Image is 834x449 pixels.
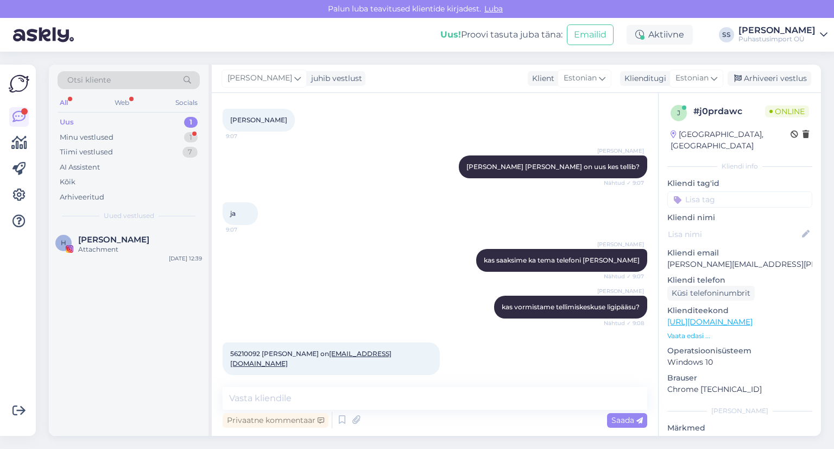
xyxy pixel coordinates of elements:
img: Askly Logo [9,73,29,94]
div: Klienditugi [620,73,666,84]
p: Kliendi nimi [667,212,812,223]
div: Privaatne kommentaar [223,413,328,428]
span: [PERSON_NAME] [230,116,287,124]
div: # j0prdawc [693,105,765,118]
div: SS [719,27,734,42]
div: Kõik [60,177,75,188]
span: Nähtud ✓ 9:07 [603,272,644,280]
p: Operatsioonisüsteem [667,345,812,357]
div: Küsi telefoninumbrit [667,286,755,301]
div: Klient [528,73,554,84]
input: Lisa nimi [668,228,800,240]
p: Märkmed [667,422,812,434]
div: Proovi tasuta juba täna: [440,28,563,41]
div: [GEOGRAPHIC_DATA], [GEOGRAPHIC_DATA] [671,129,791,152]
div: [PERSON_NAME] [667,406,812,416]
div: Socials [173,96,200,110]
span: [PERSON_NAME] [597,240,644,248]
input: Lisa tag [667,191,812,208]
span: kas saaksime ka tema telefoni [PERSON_NAME] [484,256,640,264]
div: [PERSON_NAME] [738,26,816,35]
b: Uus! [440,29,461,40]
div: Arhiveeri vestlus [728,71,811,86]
span: 56210092 [PERSON_NAME] on [230,350,391,367]
span: H [61,239,66,247]
p: Windows 10 [667,357,812,368]
p: Brauser [667,372,812,384]
div: Minu vestlused [60,132,113,143]
span: ja [230,209,236,217]
div: [DATE] 12:39 [169,254,202,263]
div: Attachment [78,245,202,254]
p: [PERSON_NAME][EMAIL_ADDRESS][PERSON_NAME][PERSON_NAME][DOMAIN_NAME] [667,259,812,270]
div: AI Assistent [60,162,100,173]
div: juhib vestlust [307,73,362,84]
span: 9:07 [226,226,267,234]
p: Kliendi telefon [667,275,812,286]
span: Online [765,105,809,117]
a: [URL][DOMAIN_NAME] [667,317,753,327]
div: Uus [60,117,74,128]
span: Luba [481,4,506,14]
span: 9:07 [226,132,267,140]
div: Web [112,96,131,110]
span: j [677,109,680,117]
span: [PERSON_NAME] [228,72,292,84]
p: Chrome [TECHNICAL_ID] [667,384,812,395]
div: 1 [184,117,198,128]
span: 9:09 [226,376,267,384]
div: Arhiveeritud [60,192,104,203]
div: Tiimi vestlused [60,147,113,158]
div: Puhastusimport OÜ [738,35,816,43]
div: 1 [184,132,198,143]
p: Kliendi email [667,247,812,259]
span: Uued vestlused [104,211,154,221]
div: All [58,96,70,110]
span: [PERSON_NAME] [PERSON_NAME] on uus kes tellib? [466,163,640,171]
p: Vaata edasi ... [667,331,812,341]
span: Nähtud ✓ 9:08 [603,319,644,327]
a: [PERSON_NAME]Puhastusimport OÜ [738,26,827,43]
button: Emailid [567,24,614,45]
span: Estonian [675,72,709,84]
span: [PERSON_NAME] [597,147,644,155]
span: Estonian [564,72,597,84]
span: Nähtud ✓ 9:07 [603,179,644,187]
div: 7 [182,147,198,158]
span: Helge Alt [78,235,149,245]
p: Klienditeekond [667,305,812,316]
div: Aktiivne [627,25,693,45]
p: Kliendi tag'id [667,178,812,189]
span: Otsi kliente [67,74,111,86]
span: Saada [611,415,643,425]
div: Kliendi info [667,161,812,171]
span: kas vormistame tellimiskeskuse ligipääsu? [502,303,640,311]
span: [PERSON_NAME] [597,287,644,295]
